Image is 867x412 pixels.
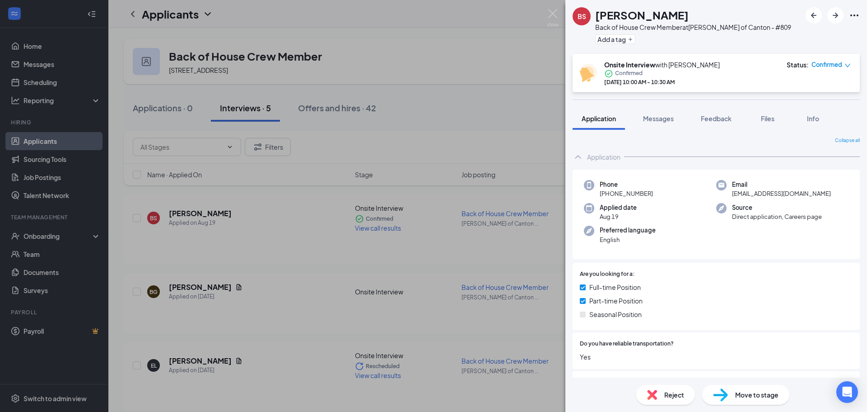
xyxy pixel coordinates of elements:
[600,189,653,198] span: [PHONE_NUMBER]
[643,114,674,123] span: Messages
[600,180,653,189] span: Phone
[836,381,858,403] div: Open Intercom Messenger
[806,7,822,24] button: ArrowLeftNew
[761,114,774,123] span: Files
[578,12,586,21] div: BS
[600,203,637,212] span: Applied date
[628,37,633,42] svg: Plus
[604,61,655,69] b: Onsite Interview
[573,152,583,162] svg: ChevronUp
[604,60,720,69] div: with [PERSON_NAME]
[580,270,634,279] span: Are you looking for a:
[835,137,860,144] span: Collapse all
[732,180,831,189] span: Email
[580,352,853,362] span: Yes
[582,114,616,123] span: Application
[811,60,842,69] span: Confirmed
[580,340,674,348] span: Do you have reliable transportation?
[604,69,613,78] svg: CheckmarkCircle
[787,60,809,69] div: Status :
[589,296,643,306] span: Part-time Position
[807,114,819,123] span: Info
[701,114,732,123] span: Feedback
[830,10,841,21] svg: ArrowRight
[735,390,778,400] span: Move to stage
[589,282,641,292] span: Full-time Position
[595,23,791,32] div: Back of House Crew Member at [PERSON_NAME] of Canton - #809
[808,10,819,21] svg: ArrowLeftNew
[844,62,851,69] span: down
[595,34,635,44] button: PlusAdd a tag
[600,226,656,235] span: Preferred language
[664,390,684,400] span: Reject
[732,203,822,212] span: Source
[827,7,844,24] button: ArrowRight
[589,309,642,319] span: Seasonal Position
[604,78,720,86] div: [DATE] 10:00 AM - 10:30 AM
[600,212,637,221] span: Aug 19
[732,212,822,221] span: Direct application, Careers page
[732,189,831,198] span: [EMAIL_ADDRESS][DOMAIN_NAME]
[615,69,643,78] span: Confirmed
[587,152,620,161] div: Application
[600,235,656,244] span: English
[595,7,689,23] h1: [PERSON_NAME]
[849,10,860,21] svg: Ellipses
